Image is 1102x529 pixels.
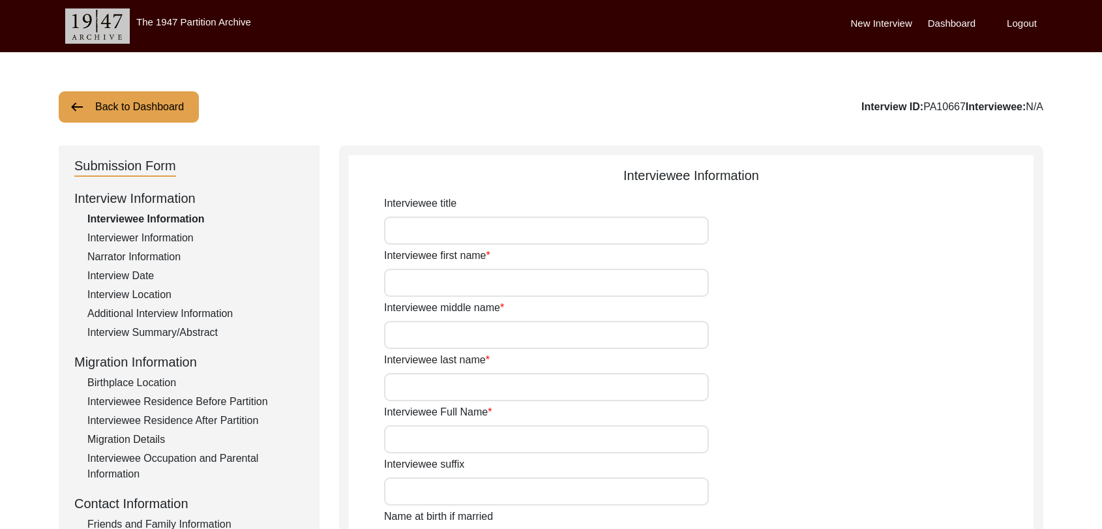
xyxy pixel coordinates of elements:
div: Interview Location [87,287,304,303]
div: Interviewee Residence Before Partition [87,394,304,410]
div: Contact Information [74,494,304,513]
button: Back to Dashboard [59,91,199,123]
div: Birthplace Location [87,375,304,391]
div: Migration Information [74,352,304,372]
div: Interviewee Information [87,211,304,227]
label: The 1947 Partition Archive [136,16,251,27]
img: arrow-left.png [69,99,85,115]
div: Interviewee Residence After Partition [87,413,304,429]
div: Narrator Information [87,249,304,265]
b: Interviewee: [966,101,1026,112]
label: Dashboard [928,16,975,31]
label: New Interview [851,16,912,31]
label: Interviewee middle name [384,300,504,316]
div: Interviewer Information [87,230,304,246]
label: Interviewee title [384,196,456,211]
label: Name at birth if married [384,509,493,524]
div: Interviewee Information [349,166,1034,185]
label: Interviewee suffix [384,457,464,472]
label: Interviewee last name [384,352,490,368]
div: Additional Interview Information [87,306,304,322]
div: PA10667 N/A [861,99,1043,115]
div: Submission Form [74,156,176,177]
div: Interview Summary/Abstract [87,325,304,340]
div: Interview Information [74,189,304,208]
div: Migration Details [87,432,304,447]
label: Logout [1007,16,1037,31]
img: header-logo.png [65,8,130,44]
label: Interviewee first name [384,248,490,264]
div: Interviewee Occupation and Parental Information [87,451,304,482]
b: Interview ID: [861,101,923,112]
div: Interview Date [87,268,304,284]
label: Interviewee Full Name [384,404,492,420]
